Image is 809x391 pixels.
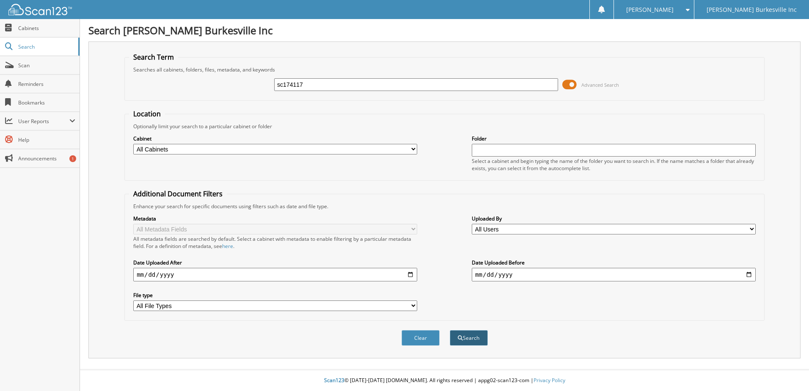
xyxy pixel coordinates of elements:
[129,52,178,62] legend: Search Term
[472,259,756,266] label: Date Uploaded Before
[472,135,756,142] label: Folder
[767,350,809,391] iframe: Chat Widget
[18,43,74,50] span: Search
[222,242,233,250] a: here
[133,215,417,222] label: Metadata
[18,25,75,32] span: Cabinets
[8,4,72,15] img: scan123-logo-white.svg
[129,203,760,210] div: Enhance your search for specific documents using filters such as date and file type.
[707,7,797,12] span: [PERSON_NAME] Burkesville Inc
[133,268,417,281] input: start
[18,136,75,143] span: Help
[129,189,227,198] legend: Additional Document Filters
[133,259,417,266] label: Date Uploaded After
[133,135,417,142] label: Cabinet
[472,268,756,281] input: end
[129,66,760,73] div: Searches all cabinets, folders, files, metadata, and keywords
[69,155,76,162] div: 1
[581,82,619,88] span: Advanced Search
[18,155,75,162] span: Announcements
[472,215,756,222] label: Uploaded By
[133,235,417,250] div: All metadata fields are searched by default. Select a cabinet with metadata to enable filtering b...
[472,157,756,172] div: Select a cabinet and begin typing the name of the folder you want to search in. If the name match...
[450,330,488,346] button: Search
[626,7,674,12] span: [PERSON_NAME]
[133,292,417,299] label: File type
[129,109,165,118] legend: Location
[18,118,69,125] span: User Reports
[534,377,565,384] a: Privacy Policy
[18,99,75,106] span: Bookmarks
[129,123,760,130] div: Optionally limit your search to a particular cabinet or folder
[88,23,801,37] h1: Search [PERSON_NAME] Burkesville Inc
[402,330,440,346] button: Clear
[324,377,344,384] span: Scan123
[18,62,75,69] span: Scan
[80,370,809,391] div: © [DATE]-[DATE] [DOMAIN_NAME]. All rights reserved | appg02-scan123-com |
[18,80,75,88] span: Reminders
